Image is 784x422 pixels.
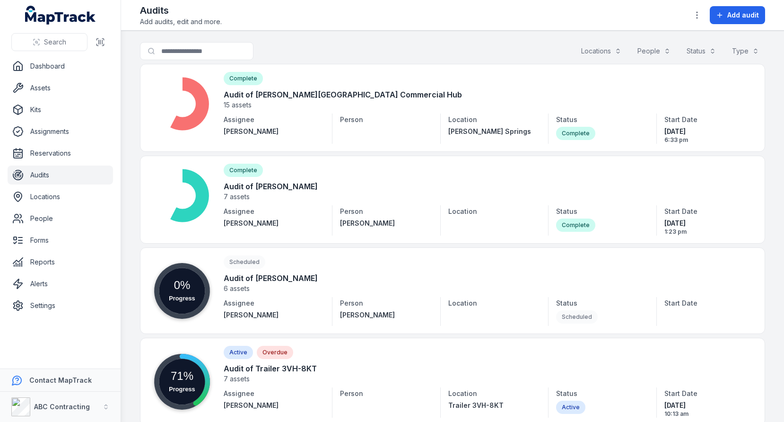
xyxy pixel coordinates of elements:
[664,401,749,410] span: [DATE]
[727,10,759,20] span: Add audit
[8,187,113,206] a: Locations
[448,127,533,136] a: [PERSON_NAME] Springs Commercial Hub
[8,209,113,228] a: People
[8,100,113,119] a: Kits
[340,310,425,320] a: [PERSON_NAME]
[44,37,66,47] span: Search
[556,310,598,324] div: Scheduled
[8,231,113,250] a: Forms
[556,219,595,232] div: Complete
[680,42,722,60] button: Status
[11,33,87,51] button: Search
[664,228,749,236] span: 1:23 pm
[631,42,677,60] button: People
[8,274,113,293] a: Alerts
[664,219,749,228] span: [DATE]
[224,127,324,136] a: [PERSON_NAME]
[8,79,113,97] a: Assets
[29,376,92,384] strong: Contact MapTrack
[224,401,324,410] a: [PERSON_NAME]
[664,219,749,236] time: 05/09/2025, 1:23:41 pm
[448,127,588,135] span: [PERSON_NAME] Springs Commercial Hub
[8,144,113,163] a: Reservations
[8,166,113,185] a: Audits
[448,401,533,410] a: Trailer 3VH-8KT
[664,127,749,136] span: [DATE]
[664,136,749,144] span: 6:33 pm
[34,403,90,411] strong: ABC Contracting
[710,6,765,24] button: Add audit
[140,17,222,26] span: Add audits, edit and more.
[224,219,324,228] a: [PERSON_NAME]
[224,310,324,320] a: [PERSON_NAME]
[25,6,96,25] a: MapTrack
[664,401,749,418] time: 29/08/2025, 10:13:40 am
[8,253,113,272] a: Reports
[8,296,113,315] a: Settings
[664,127,749,144] time: 07/09/2025, 6:33:29 pm
[556,401,585,414] div: Active
[448,401,504,409] span: Trailer 3VH-8KT
[340,219,425,228] a: [PERSON_NAME]
[726,42,765,60] button: Type
[664,410,749,418] span: 10:13 am
[556,127,595,140] div: Complete
[8,122,113,141] a: Assignments
[575,42,627,60] button: Locations
[8,57,113,76] a: Dashboard
[140,4,222,17] h2: Audits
